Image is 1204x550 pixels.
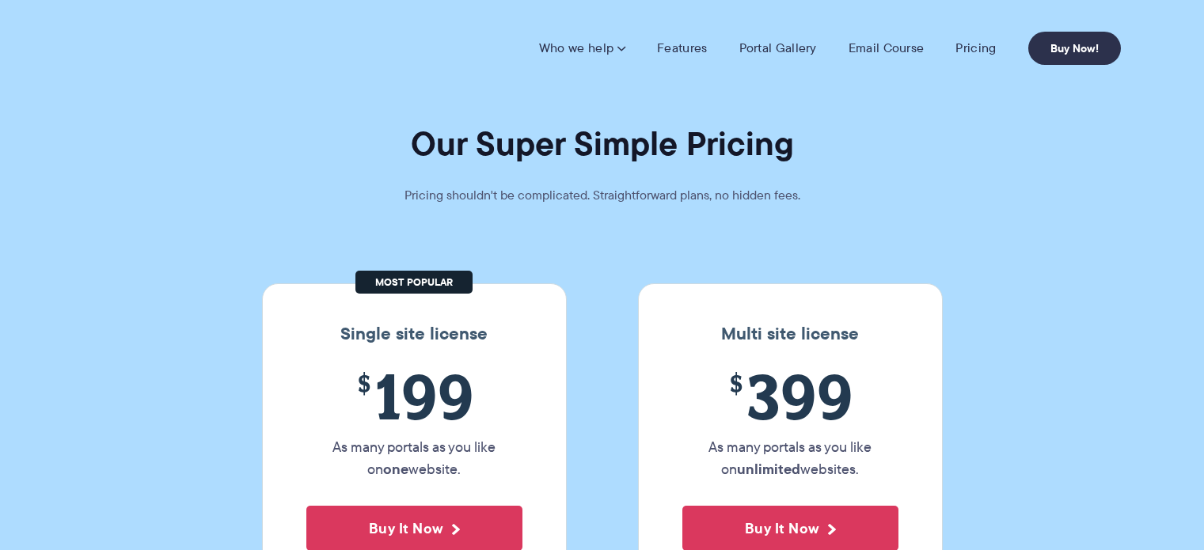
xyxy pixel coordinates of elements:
[1028,32,1121,65] a: Buy Now!
[306,436,522,480] p: As many portals as you like on website.
[955,40,996,56] a: Pricing
[739,40,817,56] a: Portal Gallery
[657,40,707,56] a: Features
[383,458,408,480] strong: one
[682,436,898,480] p: As many portals as you like on websites.
[682,360,898,432] span: 399
[279,324,550,344] h3: Single site license
[655,324,926,344] h3: Multi site license
[849,40,925,56] a: Email Course
[306,360,522,432] span: 199
[737,458,800,480] strong: unlimited
[539,40,625,56] a: Who we help
[365,184,840,207] p: Pricing shouldn't be complicated. Straightforward plans, no hidden fees.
